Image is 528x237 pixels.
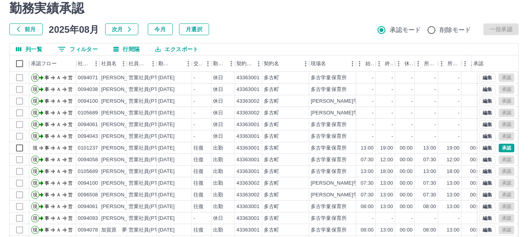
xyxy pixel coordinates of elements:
[479,202,496,211] button: 編集
[264,168,279,175] div: 多古町
[380,156,393,164] div: 12:00
[193,86,195,93] div: -
[129,168,170,175] div: 営業社員(PT契約)
[361,191,374,199] div: 07:30
[264,191,279,199] div: 多古町
[68,134,73,139] text: 営
[68,157,73,162] text: 営
[400,144,413,152] div: 00:00
[33,110,38,116] text: 現
[78,191,98,199] div: 0096508
[68,98,73,104] text: 営
[213,109,223,117] div: 休日
[158,168,175,175] div: [DATE]
[129,180,170,187] div: 営業社員(PT契約)
[78,74,98,82] div: 0094071
[129,156,170,164] div: 営業社員(PT契約)
[405,55,413,72] div: 休憩
[473,55,483,72] div: 承認
[56,98,61,104] text: Ａ
[372,109,374,117] div: -
[472,55,512,72] div: 承認
[149,43,204,55] button: エクスポート
[213,74,223,82] div: 休日
[9,1,519,16] h2: 勤務実績承認
[157,55,192,72] div: 勤務日
[365,55,374,72] div: 始業
[158,156,175,164] div: [DATE]
[435,133,436,140] div: -
[300,58,311,69] button: メニュー
[45,134,49,139] text: 事
[361,156,374,164] div: 07:30
[264,180,279,187] div: 多古町
[236,203,260,210] div: 43363001
[236,133,260,140] div: 43363001
[45,87,49,92] text: 事
[45,192,49,198] text: 事
[479,120,496,129] button: 編集
[45,122,49,127] text: 事
[311,191,379,199] div: [PERSON_NAME]学童保育所
[236,191,260,199] div: 43363002
[264,121,279,128] div: 多古町
[380,144,393,152] div: 19:00
[213,168,223,175] div: 出勤
[193,121,195,128] div: -
[479,191,496,199] button: 編集
[33,145,38,151] text: 現
[33,75,38,80] text: 現
[158,191,175,199] div: [DATE]
[311,74,347,82] div: 多古学童保育所
[213,133,223,140] div: 休日
[479,167,496,176] button: 編集
[479,85,496,94] button: 編集
[33,134,38,139] text: 現
[236,180,260,187] div: 43363002
[264,156,279,164] div: 多古町
[423,203,436,210] div: 08:00
[147,58,159,69] button: メニュー
[264,55,279,72] div: 契約名
[78,180,98,187] div: 0094100
[193,180,204,187] div: 往復
[56,145,61,151] text: Ａ
[68,75,73,80] text: 営
[311,98,379,105] div: [PERSON_NAME]学童保育所
[458,133,460,140] div: -
[411,98,413,105] div: -
[193,203,204,210] div: 往復
[264,133,279,140] div: 多古町
[361,180,374,187] div: 07:30
[235,55,262,72] div: 契約コード
[10,43,48,55] button: 列選択
[183,58,194,69] button: メニュー
[101,74,144,82] div: [PERSON_NAME]
[311,168,347,175] div: 多古学童保育所
[423,144,436,152] div: 13:00
[264,203,279,210] div: 多古町
[264,98,279,105] div: 多古町
[447,156,460,164] div: 12:00
[213,180,223,187] div: 出勤
[411,109,413,117] div: -
[390,25,421,35] span: 承認モード
[56,75,61,80] text: Ａ
[45,145,49,151] text: 事
[479,97,496,105] button: 編集
[435,109,436,117] div: -
[447,191,460,199] div: 13:00
[385,55,394,72] div: 終業
[129,144,170,152] div: 営業社員(PT契約)
[264,74,279,82] div: 多古町
[458,98,460,105] div: -
[101,156,144,164] div: [PERSON_NAME]
[49,23,99,35] h5: 2025年08月
[68,122,73,127] text: 営
[33,98,38,104] text: 現
[309,55,356,72] div: 現場名
[45,169,49,174] text: 事
[56,192,61,198] text: Ａ
[101,55,116,72] div: 社員名
[372,86,374,93] div: -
